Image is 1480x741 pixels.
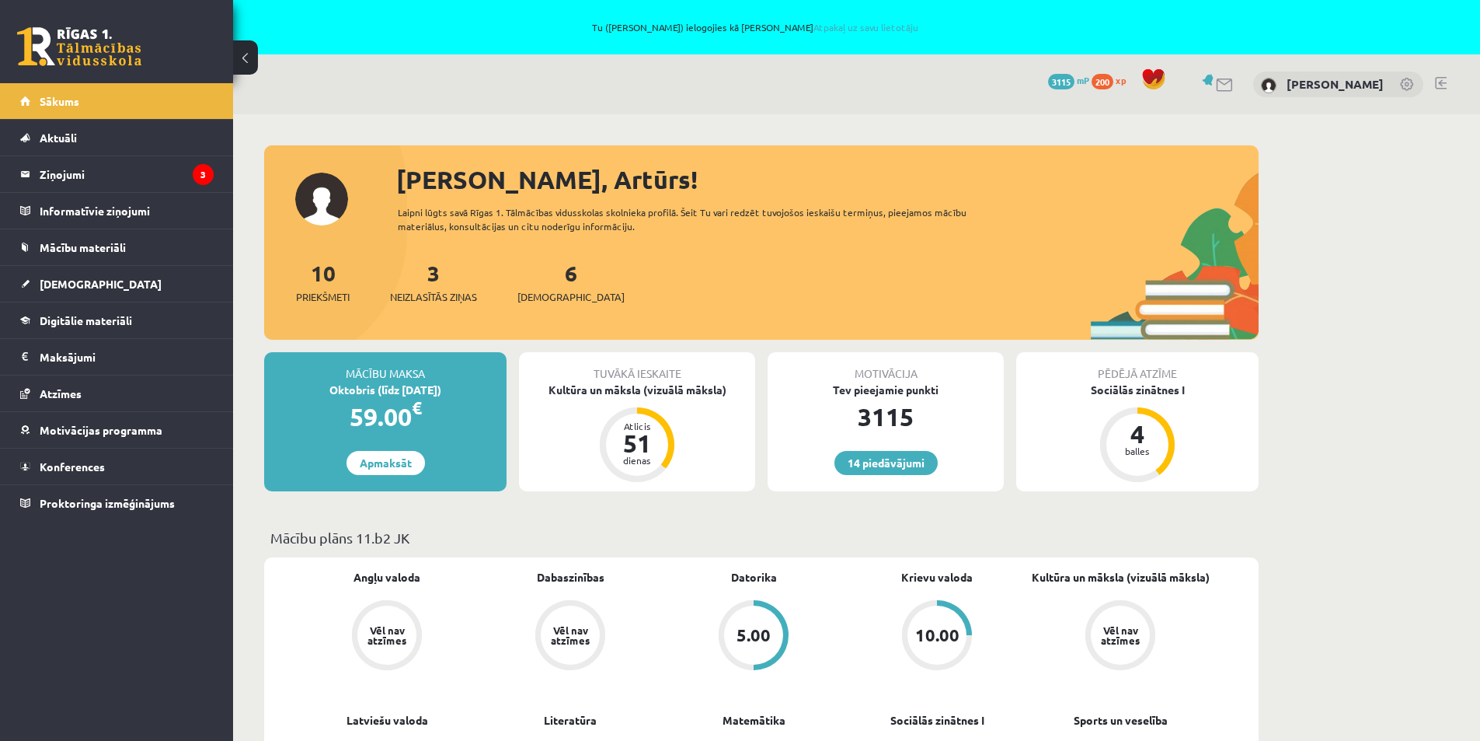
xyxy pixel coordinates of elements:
a: Mācību materiāli [20,229,214,265]
a: Matemātika [723,712,785,729]
div: Vēl nav atzīmes [1099,625,1142,645]
div: Vēl nav atzīmes [365,625,409,645]
span: 3115 [1048,74,1074,89]
a: Dabaszinības [537,569,604,585]
a: Kultūra un māksla (vizuālā māksla) [1032,569,1210,585]
a: Latviešu valoda [346,712,428,729]
div: Oktobris (līdz [DATE]) [264,382,507,398]
div: 51 [614,431,660,456]
a: Motivācijas programma [20,412,214,448]
a: Atpakaļ uz savu lietotāju [813,21,918,33]
a: Atzīmes [20,376,214,411]
img: Artūrs Masaļskis [1261,78,1276,93]
div: 5.00 [737,627,771,644]
span: mP [1077,74,1089,86]
a: Rīgas 1. Tālmācības vidusskola [17,27,141,66]
span: Mācību materiāli [40,240,126,254]
a: [DEMOGRAPHIC_DATA] [20,266,214,302]
div: Laipni lūgts savā Rīgas 1. Tālmācības vidusskolas skolnieka profilā. Šeit Tu vari redzēt tuvojošo... [398,205,994,233]
a: Vēl nav atzīmes [479,600,662,673]
span: Konferences [40,460,105,474]
span: Tu ([PERSON_NAME]) ielogojies kā [PERSON_NAME] [179,23,1332,32]
a: Literatūra [544,712,597,729]
a: 14 piedāvājumi [834,451,938,475]
div: Kultūra un māksla (vizuālā māksla) [519,382,755,398]
i: 3 [193,164,214,185]
span: € [412,397,422,419]
div: Pēdējā atzīme [1016,352,1259,382]
span: Priekšmeti [296,289,350,305]
a: 6[DEMOGRAPHIC_DATA] [517,259,625,305]
div: 4 [1114,421,1161,446]
span: Proktoringa izmēģinājums [40,496,175,510]
a: Digitālie materiāli [20,302,214,338]
span: Neizlasītās ziņas [390,289,477,305]
p: Mācību plāns 11.b2 JK [270,527,1252,548]
legend: Informatīvie ziņojumi [40,193,214,229]
div: Motivācija [768,352,1004,382]
div: Tev pieejamie punkti [768,382,1004,398]
div: Tuvākā ieskaite [519,352,755,382]
span: [DEMOGRAPHIC_DATA] [517,289,625,305]
a: Vēl nav atzīmes [295,600,479,673]
a: Maksājumi [20,339,214,375]
div: Vēl nav atzīmes [548,625,592,645]
a: Sociālās zinātnes I [890,712,984,729]
div: Sociālās zinātnes I [1016,382,1259,398]
a: 3Neizlasītās ziņas [390,259,477,305]
a: [PERSON_NAME] [1287,76,1384,92]
a: Sports un veselība [1074,712,1168,729]
span: xp [1116,74,1126,86]
legend: Ziņojumi [40,156,214,192]
a: Ziņojumi3 [20,156,214,192]
a: 10Priekšmeti [296,259,350,305]
div: 59.00 [264,398,507,435]
span: 200 [1092,74,1113,89]
span: [DEMOGRAPHIC_DATA] [40,277,162,291]
div: Atlicis [614,421,660,431]
a: Apmaksāt [346,451,425,475]
a: 200 xp [1092,74,1134,86]
a: Sākums [20,83,214,119]
a: Datorika [731,569,777,585]
div: Mācību maksa [264,352,507,382]
div: [PERSON_NAME], Artūrs! [396,161,1259,198]
span: Digitālie materiāli [40,313,132,327]
a: Informatīvie ziņojumi [20,193,214,229]
a: 10.00 [845,600,1029,673]
legend: Maksājumi [40,339,214,375]
div: 3115 [768,398,1004,435]
div: 10.00 [915,627,959,644]
a: Proktoringa izmēģinājums [20,485,214,521]
a: Konferences [20,449,214,484]
span: Aktuāli [40,131,77,145]
a: 3115 mP [1048,74,1089,86]
div: balles [1114,446,1161,456]
a: Vēl nav atzīmes [1029,600,1212,673]
span: Atzīmes [40,386,82,400]
a: Sociālās zinātnes I 4 balles [1016,382,1259,484]
a: 5.00 [662,600,845,673]
span: Motivācijas programma [40,423,162,437]
span: Sākums [40,94,79,108]
a: Krievu valoda [901,569,973,585]
a: Aktuāli [20,120,214,156]
div: dienas [614,456,660,465]
a: Angļu valoda [353,569,420,585]
a: Kultūra un māksla (vizuālā māksla) Atlicis 51 dienas [519,382,755,484]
